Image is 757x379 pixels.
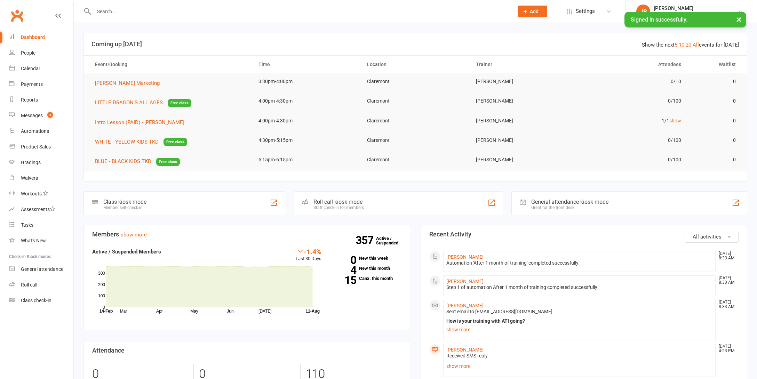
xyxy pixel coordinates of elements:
span: Free class [164,138,187,146]
a: Class kiosk mode [9,293,73,308]
div: [PERSON_NAME] [654,5,738,11]
div: Member self check-in [103,205,146,210]
td: 0/10 [579,73,687,90]
a: [PERSON_NAME] [446,279,484,284]
td: 0 [687,93,742,109]
div: Show the next events for [DATE] [642,41,739,49]
td: 4:30pm-5:15pm [252,132,361,148]
td: [PERSON_NAME] [470,152,579,168]
a: Automations [9,123,73,139]
div: Messages [21,113,43,118]
th: Trainer [470,56,579,73]
span: Free class [156,158,180,166]
a: Workouts [9,186,73,202]
th: Location [361,56,470,73]
a: Dashboard [9,30,73,45]
button: All activities [685,231,739,243]
a: People [9,45,73,61]
span: Intro Lesson (PAID) - [PERSON_NAME] [95,119,184,126]
button: BLUE - BLACK KIDS TKDFree class [95,157,180,166]
div: Received SMS reply [446,353,712,359]
a: [PERSON_NAME] [446,254,484,260]
strong: 15 [332,275,356,285]
td: 0/100 [579,132,687,148]
td: 0 [687,152,742,168]
h3: Recent Activity [429,231,739,238]
td: Claremont [361,93,470,109]
time: [DATE] 8:33 AM [715,276,738,285]
span: [PERSON_NAME] Marketing [95,80,160,86]
div: Waivers [21,175,38,181]
div: Dashboard [21,34,45,40]
span: Add [530,9,539,14]
td: [PERSON_NAME] [470,113,579,129]
td: 1/1 [579,113,687,129]
time: [DATE] 4:23 PM [715,344,738,353]
a: What's New [9,233,73,249]
a: All [693,42,699,48]
a: Product Sales [9,139,73,155]
button: × [733,12,745,27]
td: 0 [687,113,742,129]
td: [PERSON_NAME] [470,93,579,109]
div: General attendance kiosk mode [531,199,608,205]
td: [PERSON_NAME] [470,73,579,90]
span: Sent email to [EMAIL_ADDRESS][DOMAIN_NAME] [446,309,552,314]
a: 4New this month [332,266,401,271]
a: 357Active / Suspended [376,231,407,250]
div: Last 30 Days [296,248,321,263]
strong: Active / Suspended Members [92,249,161,255]
button: Add [518,6,547,17]
td: 3:30pm-4:00pm [252,73,361,90]
span: 4 [47,112,53,118]
strong: 0 [332,255,356,265]
td: 0/100 [579,93,687,109]
div: Automations [21,128,49,134]
td: Claremont [361,132,470,148]
a: show more [446,361,712,371]
input: Search... [92,7,509,16]
a: General attendance kiosk mode [9,261,73,277]
td: Claremont [361,152,470,168]
div: General attendance [21,266,63,272]
a: 10 [679,42,684,48]
a: show more [121,232,147,238]
div: Class check-in [21,298,51,303]
span: All activities [693,234,722,240]
span: Signed in successfully. [631,16,687,23]
strong: 4 [332,265,356,275]
div: -1.4% [296,248,321,255]
h3: Attendance [92,347,401,354]
div: Workouts [21,191,42,196]
a: Calendar [9,61,73,76]
div: Great for the front desk [531,205,608,210]
td: 0 [687,132,742,148]
a: Tasks [9,217,73,233]
a: Assessments [9,202,73,217]
div: Payments [21,81,43,87]
div: People [21,50,35,56]
div: Gradings [21,160,41,165]
div: Staff check-in for members [313,205,364,210]
a: Messages 4 [9,108,73,123]
td: 4:00pm-4:30pm [252,113,361,129]
th: Waitlist [687,56,742,73]
div: Step 1 of automation After 1 month of training completed successfully [446,284,712,290]
button: Intro Lesson (PAID) - [PERSON_NAME] [95,118,189,127]
a: Waivers [9,170,73,186]
div: ATI Martial Arts - [GEOGRAPHIC_DATA] [654,11,738,18]
a: 0New this week [332,256,401,260]
button: LITTLE DRAGON'S ALL AGESFree class [95,98,191,107]
div: Class kiosk mode [103,199,146,205]
div: How is your training with ATI going? [446,318,712,324]
h3: Coming up [DATE] [91,41,739,48]
a: Gradings [9,155,73,170]
td: Claremont [361,113,470,129]
div: Product Sales [21,144,51,150]
div: JB [636,5,650,18]
a: Payments [9,76,73,92]
div: Roll call [21,282,37,288]
div: Automation 'After 1 month of training' completed successfully [446,260,712,266]
a: Roll call [9,277,73,293]
th: Event/Booking [89,56,252,73]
